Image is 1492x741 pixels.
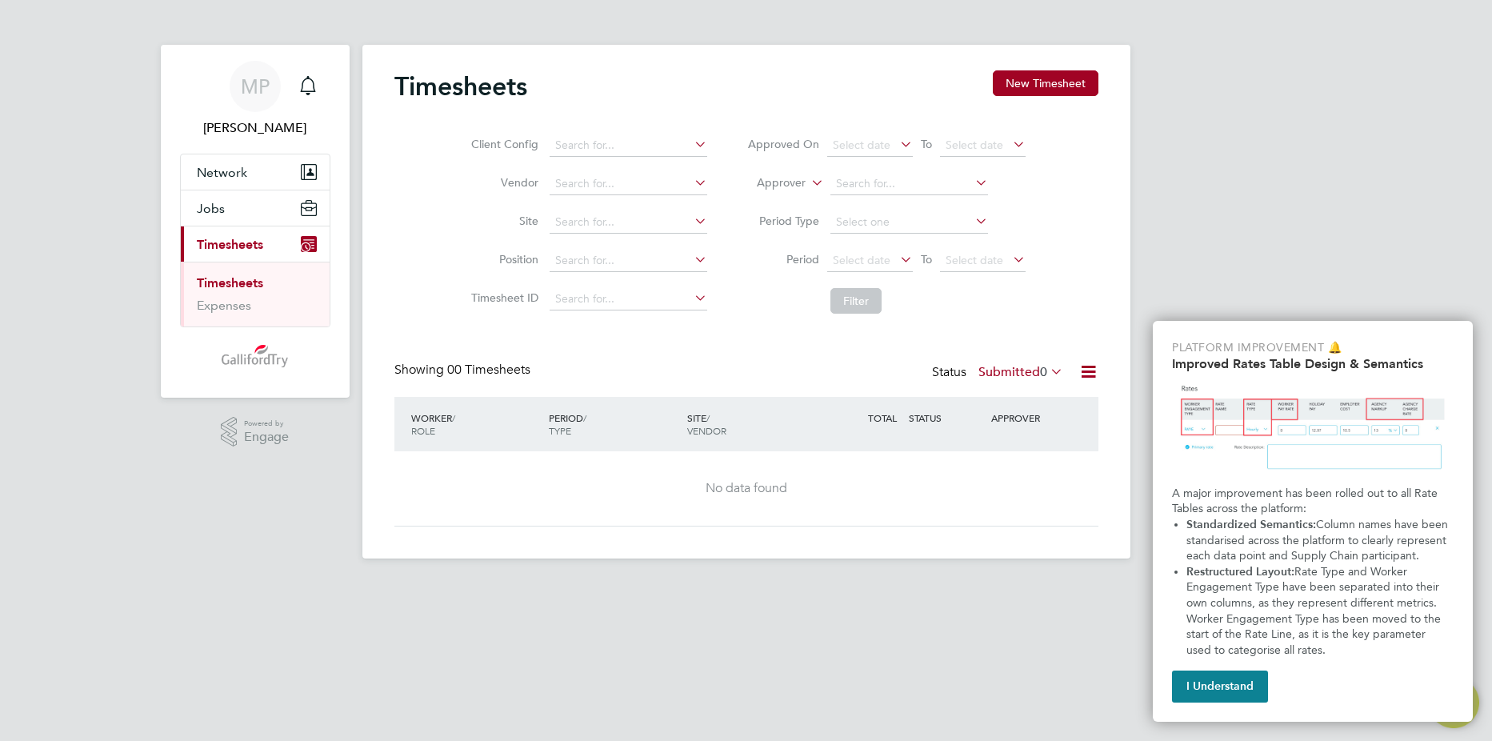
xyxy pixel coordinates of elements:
[946,253,1003,267] span: Select date
[1172,378,1454,479] img: Updated Rates Table Design & Semantics
[583,411,586,424] span: /
[241,76,270,97] span: MP
[545,403,683,445] div: PERIOD
[1186,518,1451,563] span: Column names have been standarised across the platform to clearly represent each data point and S...
[407,403,546,445] div: WORKER
[550,211,707,234] input: Search for...
[1186,518,1316,531] strong: Standardized Semantics:
[1172,356,1454,371] h2: Improved Rates Table Design & Semantics
[706,411,710,424] span: /
[833,138,890,152] span: Select date
[747,252,819,266] label: Period
[466,290,538,305] label: Timesheet ID
[1172,486,1454,517] p: A major improvement has been rolled out to all Rate Tables across the platform:
[244,417,289,431] span: Powered by
[197,165,247,180] span: Network
[830,173,988,195] input: Search for...
[466,214,538,228] label: Site
[946,138,1003,152] span: Select date
[993,70,1098,96] button: New Timesheet
[394,70,527,102] h2: Timesheets
[1172,671,1268,703] button: I Understand
[830,211,988,234] input: Select one
[180,118,330,138] span: Mark Picco
[550,134,707,157] input: Search for...
[452,411,455,424] span: /
[687,424,726,437] span: VENDOR
[197,237,263,252] span: Timesheets
[161,45,350,398] nav: Main navigation
[987,403,1070,432] div: APPROVER
[734,175,806,191] label: Approver
[550,250,707,272] input: Search for...
[830,288,882,314] button: Filter
[222,343,288,369] img: gallifordtry-logo-retina.png
[1153,321,1473,722] div: Improved Rate Table Semantics
[447,362,530,378] span: 00 Timesheets
[197,298,251,313] a: Expenses
[180,61,330,138] a: Go to account details
[747,137,819,151] label: Approved On
[1172,340,1454,356] p: Platform Improvement 🔔
[1186,565,1294,579] strong: Restructured Layout:
[466,252,538,266] label: Position
[905,403,988,432] div: STATUS
[549,424,571,437] span: TYPE
[466,175,538,190] label: Vendor
[916,249,937,270] span: To
[1186,565,1444,657] span: Rate Type and Worker Engagement Type have been separated into their own columns, as they represen...
[683,403,822,445] div: SITE
[244,431,289,444] span: Engage
[932,362,1066,384] div: Status
[916,134,937,154] span: To
[197,201,225,216] span: Jobs
[1040,364,1047,380] span: 0
[550,173,707,195] input: Search for...
[978,364,1063,380] label: Submitted
[410,480,1082,497] div: No data found
[550,288,707,310] input: Search for...
[394,362,534,379] div: Showing
[868,411,897,424] span: TOTAL
[197,275,263,290] a: Timesheets
[466,137,538,151] label: Client Config
[180,343,330,369] a: Go to home page
[833,253,890,267] span: Select date
[747,214,819,228] label: Period Type
[411,424,435,437] span: ROLE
